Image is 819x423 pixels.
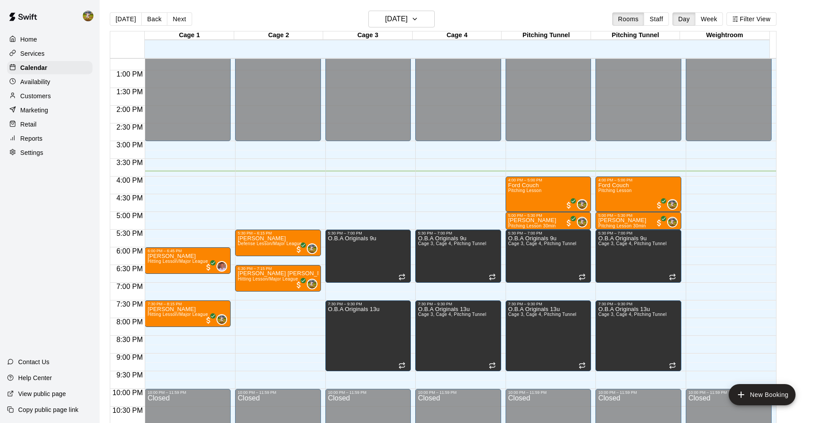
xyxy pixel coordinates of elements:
[398,273,406,281] span: Recurring event
[20,92,51,100] p: Customers
[667,217,678,227] div: Jhonny Montoya
[578,218,587,227] img: Jhonny Montoya
[114,106,145,113] span: 2:00 PM
[145,300,231,327] div: 7:30 PM – 8:15 PM: Finn Robinson
[7,146,93,159] a: Settings
[595,212,681,230] div: 5:00 PM – 5:30 PM: Braxton Manning
[114,159,145,166] span: 3:30 PM
[508,241,576,246] span: Cage 3, Cage 4, Pitching Tunnel
[598,231,679,235] div: 5:30 PM – 7:00 PM
[83,11,93,21] img: Jhonny Montoya
[671,199,678,210] span: Jhonny Montoya
[20,134,42,143] p: Reports
[220,314,227,325] span: Jhonny Montoya
[598,223,646,228] span: Pitching Lesson 30min
[680,31,769,40] div: Weightroom
[580,217,587,227] span: Jhonny Montoya
[7,33,93,46] a: Home
[114,212,145,219] span: 5:00 PM
[114,123,145,131] span: 2:30 PM
[508,178,589,182] div: 4:00 PM – 5:00 PM
[18,389,66,398] p: View public page
[7,75,93,88] a: Availability
[310,243,317,254] span: Jhonny Montoya
[7,89,93,103] a: Customers
[147,312,208,317] span: Hitting Lesson/Major League
[595,230,681,283] div: 5:30 PM – 7:00 PM: O.B.A Originals 9u
[20,77,50,86] p: Availability
[114,177,145,184] span: 4:00 PM
[114,318,145,326] span: 8:00 PM
[7,61,93,74] a: Calendar
[564,201,573,210] span: All customers have paid
[308,244,317,253] img: Jhonny Montoya
[729,384,796,405] button: add
[368,11,435,27] button: [DATE]
[508,312,576,317] span: Cage 3, Cage 4, Pitching Tunnel
[114,265,145,273] span: 6:30 PM
[668,218,677,227] img: Jhonny Montoya
[294,245,303,254] span: All customers have paid
[307,243,317,254] div: Jhonny Montoya
[508,223,556,228] span: Pitching Lesson 30min
[385,13,408,25] h6: [DATE]
[506,212,591,230] div: 5:00 PM – 5:30 PM: Braxton Manning
[598,178,679,182] div: 4:00 PM – 5:00 PM
[668,200,677,209] img: Jhonny Montoya
[220,261,227,272] span: Jon Teeter
[238,390,318,395] div: 10:00 PM – 11:59 PM
[644,12,669,26] button: Staff
[114,194,145,202] span: 4:30 PM
[502,31,591,40] div: Pitching Tunnel
[595,177,681,212] div: 4:00 PM – 5:00 PM: Ford Couch
[110,407,145,414] span: 10:30 PM
[18,358,50,366] p: Contact Us
[418,241,486,246] span: Cage 3, Cage 4, Pitching Tunnel
[114,70,145,78] span: 1:00 PM
[506,300,591,371] div: 7:30 PM – 9:30 PM: O.B.A Originals 13u
[20,148,43,157] p: Settings
[20,35,37,44] p: Home
[235,265,321,292] div: 6:30 PM – 7:15 PM: Chisholm Krnavek
[114,247,145,255] span: 6:00 PM
[328,302,409,306] div: 7:30 PM – 9:30 PM
[234,31,324,40] div: Cage 2
[114,230,145,237] span: 5:30 PM
[308,280,317,288] img: Jhonny Montoya
[147,259,208,264] span: Hitting Lesson/Major League
[323,31,413,40] div: Cage 3
[145,31,234,40] div: Cage 1
[238,241,302,246] span: Defense Lesson/Major League
[204,316,213,325] span: All customers have paid
[114,354,145,361] span: 9:00 PM
[598,390,679,395] div: 10:00 PM – 11:59 PM
[147,390,228,395] div: 10:00 PM – 11:59 PM
[418,390,498,395] div: 10:00 PM – 11:59 PM
[238,277,298,281] span: Hitting Lesson/Major League
[418,312,486,317] span: Cage 3, Cage 4, Pitching Tunnel
[325,300,411,371] div: 7:30 PM – 9:30 PM: O.B.A Originals 13u
[235,230,321,256] div: 5:30 PM – 6:15 PM: Jax Gideon
[216,314,227,325] div: Jhonny Montoya
[294,281,303,289] span: All customers have paid
[506,177,591,212] div: 4:00 PM – 5:00 PM: Ford Couch
[328,231,409,235] div: 5:30 PM – 7:00 PM
[415,230,501,283] div: 5:30 PM – 7:00 PM: O.B.A Originals 9u
[413,31,502,40] div: Cage 4
[655,219,664,227] span: All customers have paid
[508,390,589,395] div: 10:00 PM – 11:59 PM
[398,362,406,369] span: Recurring event
[114,336,145,343] span: 8:30 PM
[114,141,145,149] span: 3:00 PM
[506,230,591,283] div: 5:30 PM – 7:00 PM: O.B.A Originals 9u
[7,47,93,60] div: Services
[489,273,496,281] span: Recurring event
[655,201,664,210] span: All customers have paid
[7,104,93,117] div: Marketing
[579,362,586,369] span: Recurring event
[598,213,679,218] div: 5:00 PM – 5:30 PM
[415,300,501,371] div: 7:30 PM – 9:30 PM: O.B.A Originals 13u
